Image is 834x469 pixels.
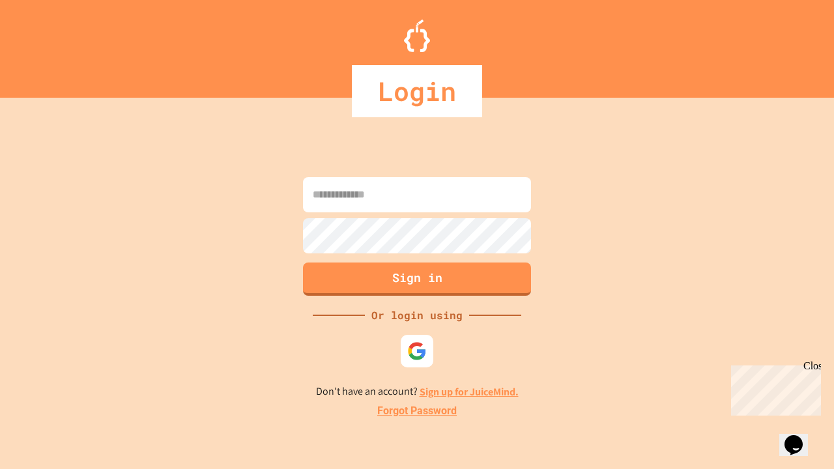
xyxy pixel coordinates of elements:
img: google-icon.svg [407,341,427,361]
div: Login [352,65,482,117]
img: Logo.svg [404,20,430,52]
div: Chat with us now!Close [5,5,90,83]
p: Don't have an account? [316,384,519,400]
iframe: chat widget [779,417,821,456]
a: Sign up for JuiceMind. [420,385,519,399]
a: Forgot Password [377,403,457,419]
button: Sign in [303,263,531,296]
div: Or login using [365,307,469,323]
iframe: chat widget [726,360,821,416]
